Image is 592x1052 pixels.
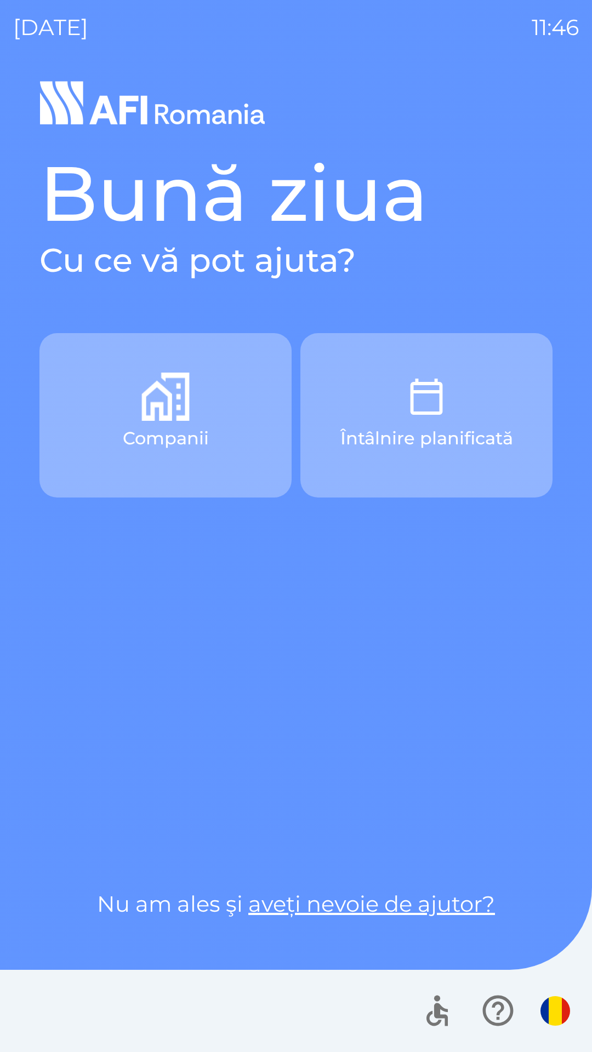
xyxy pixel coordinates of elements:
[248,890,495,917] a: aveți nevoie de ajutor?
[402,373,451,421] img: 91d325ef-26b3-4739-9733-70a8ac0e35c7.png
[141,373,190,421] img: b9f982fa-e31d-4f99-8b4a-6499fa97f7a5.png
[39,147,553,240] h1: Bună ziua
[340,425,513,451] p: Întâlnire planificată
[39,888,553,921] p: Nu am ales şi
[532,11,579,44] p: 11:46
[39,240,553,281] h2: Cu ce vă pot ajuta?
[123,425,209,451] p: Companii
[300,333,553,498] button: Întâlnire planificată
[39,77,553,129] img: Logo
[540,996,570,1026] img: ro flag
[39,333,292,498] button: Companii
[13,11,88,44] p: [DATE]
